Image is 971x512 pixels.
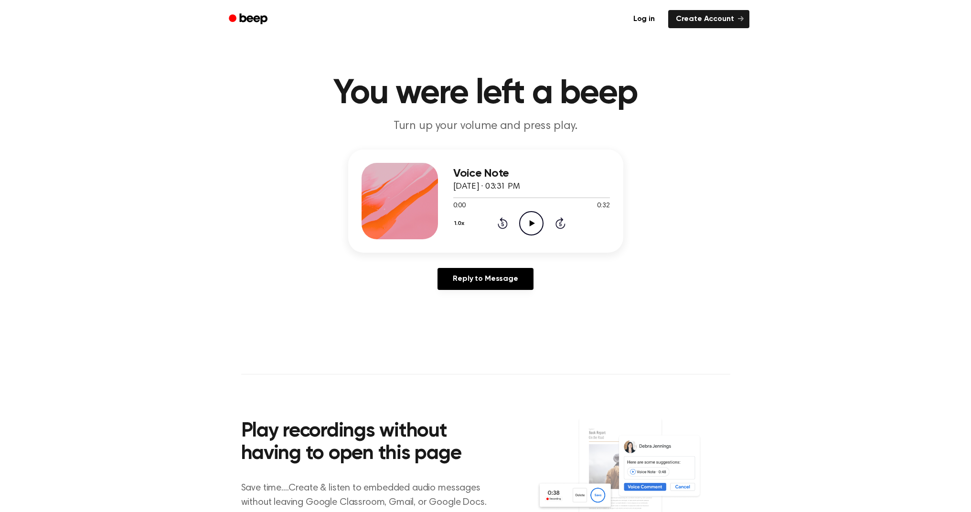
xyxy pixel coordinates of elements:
button: 1.0x [453,215,468,232]
a: Log in [626,10,662,28]
a: Beep [222,10,276,29]
h2: Play recordings without having to open this page [241,420,499,466]
p: Save time....Create & listen to embedded audio messages without leaving Google Classroom, Gmail, ... [241,481,499,510]
h1: You were left a beep [241,76,730,111]
span: 0:00 [453,201,466,211]
span: [DATE] · 03:31 PM [453,182,520,191]
span: 0:32 [597,201,609,211]
p: Turn up your volume and press play. [302,118,669,134]
a: Reply to Message [437,268,533,290]
a: Create Account [668,10,749,28]
h3: Voice Note [453,167,610,180]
